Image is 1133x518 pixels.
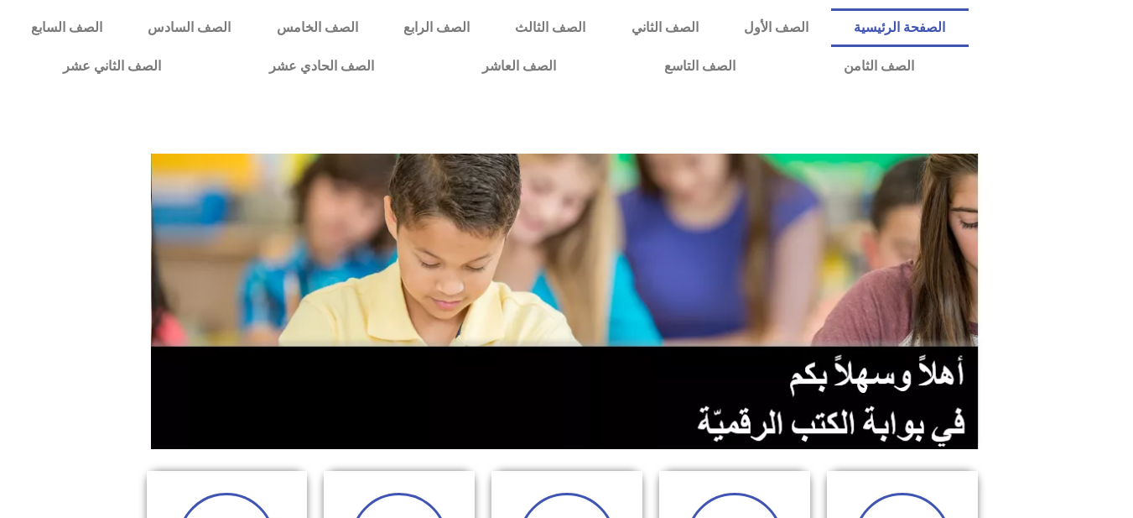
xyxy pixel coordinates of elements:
[8,47,215,86] a: الصف الثاني عشر
[789,47,968,86] a: الصف الثامن
[721,8,831,47] a: الصف الأول
[831,8,968,47] a: الصفحة الرئيسية
[492,8,608,47] a: الصف الثالث
[254,8,381,47] a: الصف الخامس
[8,8,125,47] a: الصف السابع
[125,8,253,47] a: الصف السادس
[610,47,789,86] a: الصف التاسع
[215,47,428,86] a: الصف الحادي عشر
[609,8,721,47] a: الصف الثاني
[428,47,610,86] a: الصف العاشر
[381,8,492,47] a: الصف الرابع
